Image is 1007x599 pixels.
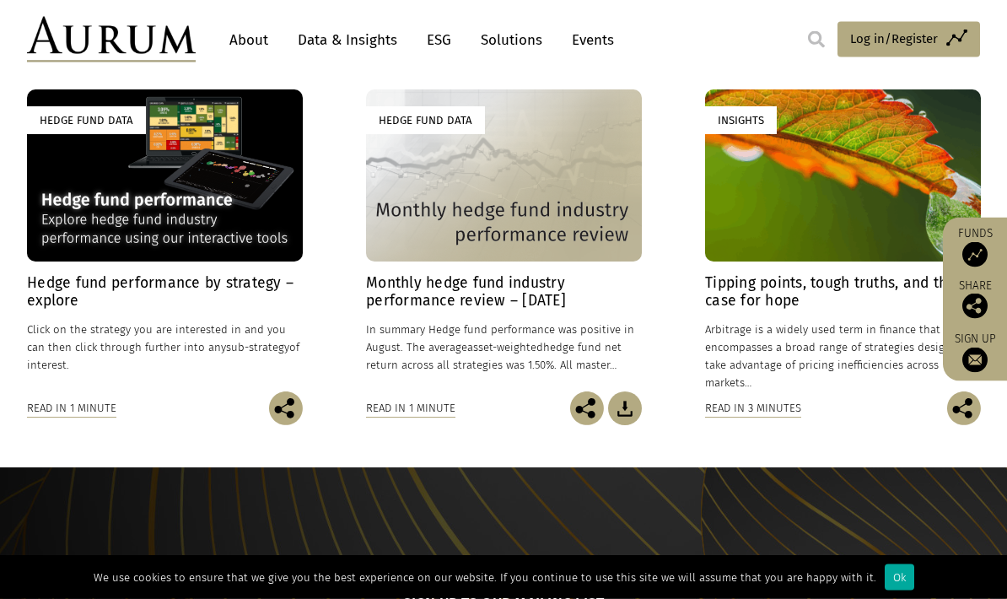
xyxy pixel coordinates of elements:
[962,348,988,373] img: Sign up to our newsletter
[705,275,981,310] h4: Tipping points, tough truths, and the case for hope
[27,275,303,310] h4: Hedge fund performance by strategy – explore
[962,242,988,267] img: Access Funds
[269,392,303,426] img: Share this post
[947,392,981,426] img: Share this post
[472,24,551,56] a: Solutions
[27,400,116,418] div: Read in 1 minute
[951,332,999,373] a: Sign up
[289,24,406,56] a: Data & Insights
[27,107,146,135] div: Hedge Fund Data
[951,280,999,319] div: Share
[570,392,604,426] img: Share this post
[705,400,801,418] div: Read in 3 minutes
[850,29,938,49] span: Log in/Register
[467,342,543,354] span: asset-weighted
[808,31,825,48] img: search.svg
[226,342,289,354] span: sub-strategy
[705,107,777,135] div: Insights
[962,294,988,319] img: Share this post
[563,24,614,56] a: Events
[27,17,196,62] img: Aurum
[366,275,642,310] h4: Monthly hedge fund industry performance review – [DATE]
[705,90,981,392] a: Insights Tipping points, tough truths, and the case for hope Arbitrage is a widely used term in f...
[418,24,460,56] a: ESG
[705,321,981,393] p: Arbitrage is a widely used term in finance that encompasses a broad range of strategies designed ...
[951,226,999,267] a: Funds
[837,22,980,57] a: Log in/Register
[27,90,303,392] a: Hedge Fund Data Hedge fund performance by strategy – explore Click on the strategy you are intere...
[366,321,642,375] p: In summary Hedge fund performance was positive in August. The average hedge fund net return acros...
[221,24,277,56] a: About
[885,564,914,591] div: Ok
[27,321,303,375] p: Click on the strategy you are interested in and you can then click through further into any of in...
[366,107,485,135] div: Hedge Fund Data
[608,392,642,426] img: Download Article
[366,400,455,418] div: Read in 1 minute
[366,90,642,392] a: Hedge Fund Data Monthly hedge fund industry performance review – [DATE] In summary Hedge fund per...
